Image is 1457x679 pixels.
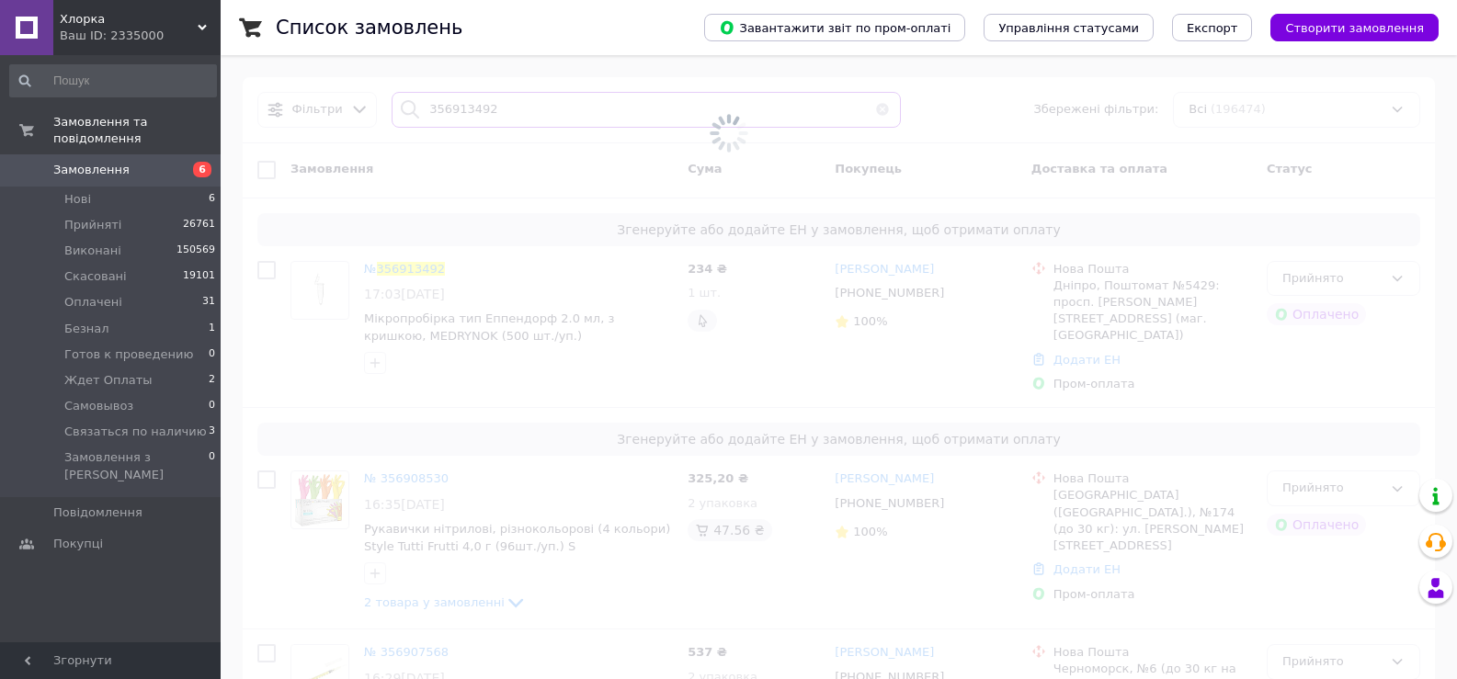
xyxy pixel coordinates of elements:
[209,424,215,440] span: 3
[64,321,109,337] span: Безнал
[64,372,153,389] span: Ждет Оплаты
[193,162,211,177] span: 6
[1270,14,1439,41] button: Створити замовлення
[9,64,217,97] input: Пошук
[276,17,462,39] h1: Список замовлень
[209,398,215,414] span: 0
[53,504,142,521] span: Повідомлення
[719,19,950,36] span: Завантажити звіт по пром-оплаті
[64,294,122,311] span: Оплачені
[64,191,91,208] span: Нові
[53,536,103,552] span: Покупці
[64,449,209,482] span: Замовлення з [PERSON_NAME]
[998,21,1139,35] span: Управління статусами
[1187,21,1238,35] span: Експорт
[64,346,193,363] span: Готов к проведению
[202,294,215,311] span: 31
[53,162,130,178] span: Замовлення
[209,372,215,389] span: 2
[64,424,207,440] span: Связаться по наличию
[1172,14,1253,41] button: Експорт
[183,268,215,285] span: 19101
[209,321,215,337] span: 1
[64,243,121,259] span: Виконані
[209,449,215,482] span: 0
[209,346,215,363] span: 0
[1285,21,1424,35] span: Створити замовлення
[64,268,127,285] span: Скасовані
[53,114,221,147] span: Замовлення та повідомлення
[704,14,965,41] button: Завантажити звіт по пром-оплаті
[64,217,121,233] span: Прийняті
[176,243,215,259] span: 150569
[60,11,198,28] span: Хлорка
[183,217,215,233] span: 26761
[60,28,221,44] div: Ваш ID: 2335000
[64,398,133,414] span: Самовывоз
[984,14,1154,41] button: Управління статусами
[209,191,215,208] span: 6
[1252,20,1439,34] a: Створити замовлення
